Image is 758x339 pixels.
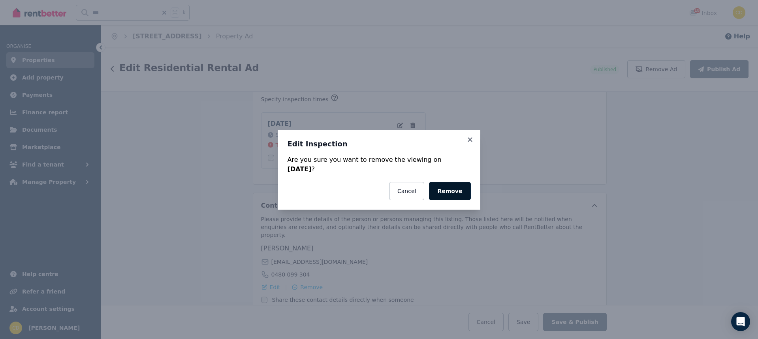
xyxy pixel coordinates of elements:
strong: [DATE] [288,165,312,173]
div: Open Intercom Messenger [731,312,750,331]
button: Remove [429,182,470,200]
div: Are you sure you want to remove the viewing on ? [288,155,471,174]
h3: Edit Inspection [288,139,471,149]
button: Cancel [389,182,424,200]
